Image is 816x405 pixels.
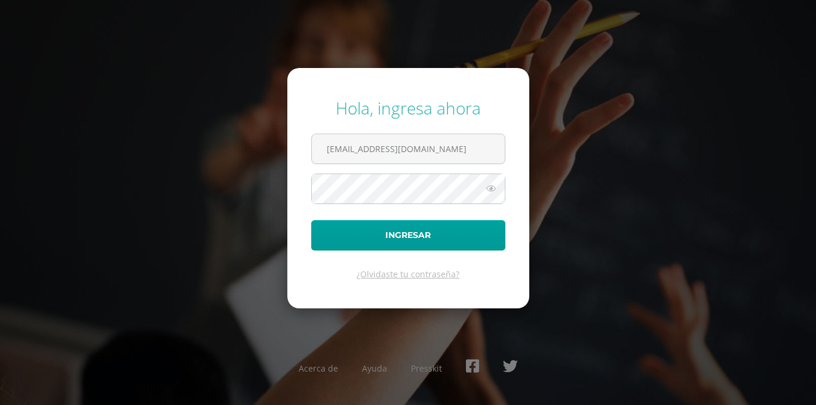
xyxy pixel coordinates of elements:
[299,363,338,374] a: Acerca de
[311,220,505,251] button: Ingresar
[312,134,505,163] input: Correo electrónico o usuario
[311,97,505,119] div: Hola, ingresa ahora
[411,363,442,374] a: Presskit
[362,363,387,374] a: Ayuda
[357,268,459,280] a: ¿Olvidaste tu contraseña?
